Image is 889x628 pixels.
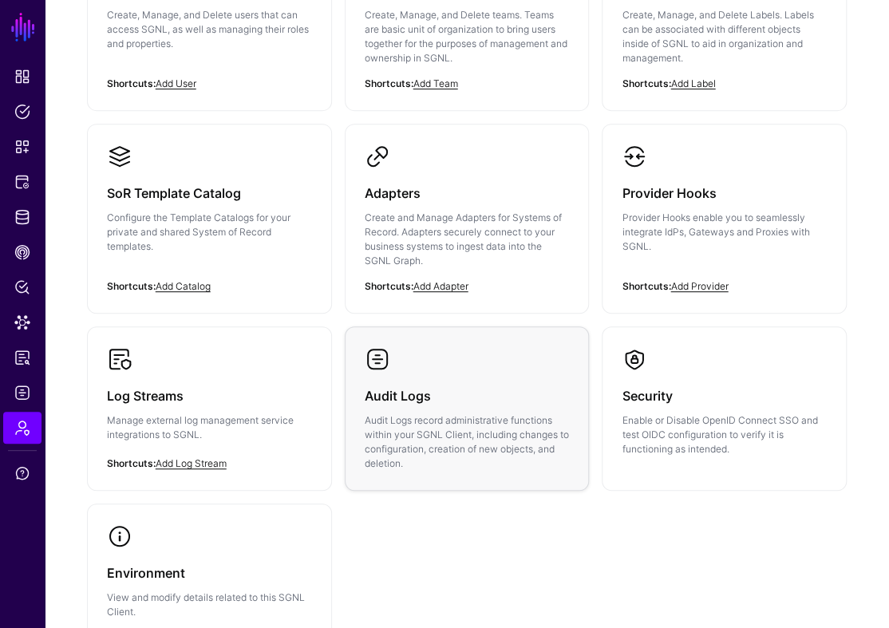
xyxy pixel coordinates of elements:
h3: Security [622,385,827,407]
h3: Log Streams [107,385,312,407]
a: Policy Lens [3,271,41,303]
a: Logs [3,377,41,409]
strong: Shortcuts: [107,457,156,469]
strong: Shortcuts: [365,280,413,292]
h3: Audit Logs [365,385,570,407]
p: Create, Manage, and Delete teams. Teams are basic unit of organization to bring users together fo... [365,8,570,65]
a: Admin [3,412,41,444]
h3: Provider Hooks [622,182,827,204]
strong: Shortcuts: [622,280,670,292]
a: Data Lens [3,306,41,338]
a: Add Catalog [156,280,211,292]
span: Policies [14,104,30,120]
p: Create, Manage, and Delete Labels. Labels can be associated with different objects inside of SGNL... [622,8,827,65]
span: Reports [14,350,30,365]
span: Data Lens [14,314,30,330]
span: Logs [14,385,30,401]
a: SoR Template CatalogConfigure the Template Catalogs for your private and shared System of Record ... [88,124,331,298]
strong: Shortcuts: [107,280,156,292]
a: Identity Data Fabric [3,201,41,233]
p: Manage external log management service integrations to SGNL. [107,413,312,442]
a: Add User [156,77,196,89]
p: Create and Manage Adapters for Systems of Record. Adapters securely connect to your business syst... [365,211,570,268]
p: Audit Logs record administrative functions within your SGNL Client, including changes to configur... [365,413,570,471]
span: Protected Systems [14,174,30,190]
a: Provider HooksProvider Hooks enable you to seamlessly integrate IdPs, Gateways and Proxies with S... [603,124,846,298]
p: View and modify details related to this SGNL Client. [107,590,312,619]
a: CAEP Hub [3,236,41,268]
a: Reports [3,342,41,373]
a: Snippets [3,131,41,163]
span: Identity Data Fabric [14,209,30,225]
a: Add Label [670,77,715,89]
span: Admin [14,420,30,436]
h3: SoR Template Catalog [107,182,312,204]
a: Log StreamsManage external log management service integrations to SGNL. [88,327,331,487]
a: Protected Systems [3,166,41,198]
a: Policies [3,96,41,128]
span: Policy Lens [14,279,30,295]
a: Dashboard [3,61,41,93]
a: SGNL [10,10,37,45]
h3: Environment [107,562,312,584]
p: Create, Manage, and Delete users that can access SGNL, as well as managing their roles and proper... [107,8,312,51]
a: Add Adapter [413,280,468,292]
span: Snippets [14,139,30,155]
p: Configure the Template Catalogs for your private and shared System of Record templates. [107,211,312,254]
h3: Adapters [365,182,570,204]
strong: Shortcuts: [622,77,670,89]
a: Add Provider [670,280,728,292]
a: AdaptersCreate and Manage Adapters for Systems of Record. Adapters securely connect to your busin... [346,124,589,313]
p: Provider Hooks enable you to seamlessly integrate IdPs, Gateways and Proxies with SGNL. [622,211,827,254]
a: Add Log Stream [156,457,227,469]
a: SecurityEnable or Disable OpenID Connect SSO and test OIDC configuration to verify it is function... [603,327,846,476]
strong: Shortcuts: [365,77,413,89]
a: Audit LogsAudit Logs record administrative functions within your SGNL Client, including changes t... [346,327,589,490]
span: CAEP Hub [14,244,30,260]
span: Support [14,465,30,481]
span: Dashboard [14,69,30,85]
strong: Shortcuts: [107,77,156,89]
p: Enable or Disable OpenID Connect SSO and test OIDC configuration to verify it is functioning as i... [622,413,827,456]
a: Add Team [413,77,458,89]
